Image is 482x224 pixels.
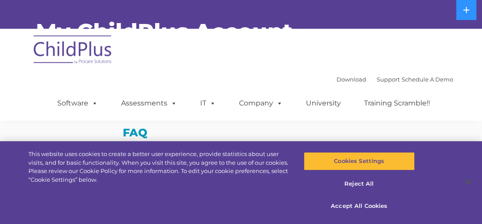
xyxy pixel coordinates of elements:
[304,175,415,193] button: Reject All
[36,127,235,138] h3: FAQ
[377,76,400,83] a: Support
[49,95,107,112] a: Software
[304,152,415,170] button: Cookies Settings
[458,172,478,191] button: Close
[336,76,366,83] a: Download
[402,76,453,83] a: Schedule A Demo
[28,150,289,184] div: This website uses cookies to create a better user experience, provide statistics about user visit...
[230,95,291,112] a: Company
[297,95,350,112] a: University
[304,197,415,215] button: Accept All Cookies
[36,18,292,45] span: My ChildPlus Account
[336,76,453,83] font: |
[355,95,439,112] a: Training Scramble!!
[112,95,186,112] a: Assessments
[29,29,117,73] img: ChildPlus by Procare Solutions
[191,95,225,112] a: IT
